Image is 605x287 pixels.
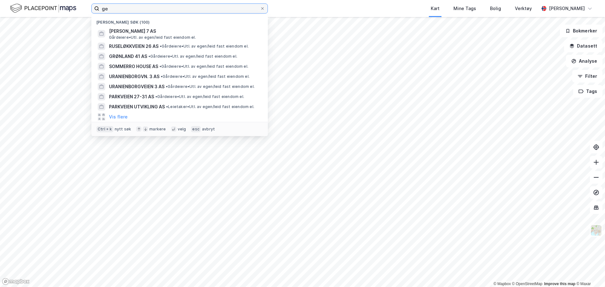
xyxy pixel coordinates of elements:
span: Gårdeiere • Utl. av egen/leid fast eiendom el. [148,54,237,59]
iframe: Chat Widget [573,257,605,287]
button: Filter [572,70,602,83]
a: Mapbox homepage [2,278,30,285]
span: [PERSON_NAME] 7 AS [109,27,260,35]
div: avbryt [202,127,215,132]
span: Gårdeiere • Utl. av egen/leid fast eiendom el. [160,44,249,49]
span: • [166,84,168,89]
button: Vis flere [109,113,128,121]
span: • [155,94,157,99]
span: Gårdeiere • Utl. av egen/leid fast eiendom el. [155,94,244,99]
a: Improve this map [544,282,575,286]
img: logo.f888ab2527a4732fd821a326f86c7f29.svg [10,3,76,14]
span: • [161,74,163,79]
div: Verktøy [515,5,532,12]
div: Kart [431,5,440,12]
div: velg [178,127,186,132]
div: Mine Tags [453,5,476,12]
span: Leietaker • Utl. av egen/leid fast eiendom el. [166,104,254,109]
a: Mapbox [493,282,511,286]
span: URANIENBORGVEIEN 3 AS [109,83,164,90]
span: Gårdeiere • Utl. av egen/leid fast eiendom el. [161,74,250,79]
div: [PERSON_NAME] søk (100) [91,15,268,26]
button: Datasett [564,40,602,52]
span: Gårdeiere • Utl. av egen/leid fast eiendom el. [159,64,248,69]
div: esc [191,126,201,132]
div: [PERSON_NAME] [549,5,585,12]
div: Ctrl + k [96,126,113,132]
input: Søk på adresse, matrikkel, gårdeiere, leietakere eller personer [99,4,260,13]
span: GRØNLAND 41 AS [109,53,147,60]
span: • [166,104,168,109]
span: • [160,44,162,49]
span: • [159,64,161,69]
span: Gårdeiere • Utl. av egen/leid fast eiendom el. [109,35,196,40]
img: Z [590,224,602,236]
button: Bokmerker [560,25,602,37]
div: markere [149,127,166,132]
button: Analyse [566,55,602,67]
a: OpenStreetMap [512,282,543,286]
span: • [148,54,150,59]
div: nytt søk [115,127,131,132]
span: PARKVEIEN UTVIKLING AS [109,103,165,111]
span: PARKVEIEN 27-31 AS [109,93,154,100]
span: RUSELØKKVEIEN 26 AS [109,43,158,50]
button: Tags [573,85,602,98]
span: URANIENBORGVN. 3 AS [109,73,159,80]
div: Bolig [490,5,501,12]
span: Gårdeiere • Utl. av egen/leid fast eiendom el. [166,84,255,89]
span: SOMMERRO HOUSE AS [109,63,158,70]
